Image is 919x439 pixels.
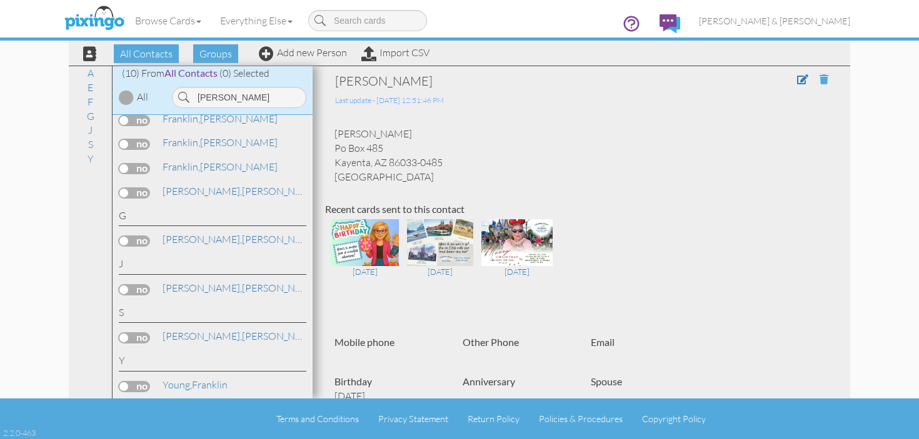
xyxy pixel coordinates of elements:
[211,5,302,36] a: Everything Else
[331,266,399,277] div: [DATE]
[163,160,200,173] span: Franklin,
[699,16,850,26] span: [PERSON_NAME] & [PERSON_NAME]
[161,135,279,150] a: [PERSON_NAME]
[163,185,242,197] span: [PERSON_NAME],
[463,375,515,387] strong: Anniversary
[325,127,838,184] div: [PERSON_NAME] Po Box 485 Kayenta, AZ 86033-0485 [GEOGRAPHIC_DATA]
[114,44,179,63] span: All Contacts
[407,235,473,278] a: [DATE]
[81,94,99,109] a: F
[335,96,444,105] span: Last update - [DATE] 12:51:46 PM
[378,413,448,424] a: Privacy Statement
[161,159,279,174] a: [PERSON_NAME]
[81,151,100,166] a: Y
[331,219,399,266] img: 136713-1-1760342402530-f11c88e121ddf558-qa.jpg
[660,14,680,33] img: comments.svg
[219,67,269,79] span: (0) Selected
[276,413,359,424] a: Terms and Conditions
[82,137,99,152] a: S
[119,353,306,372] div: Y
[161,280,321,295] a: [PERSON_NAME]
[335,72,725,90] div: [PERSON_NAME]
[161,328,321,343] a: [PERSON_NAME]
[137,90,148,104] div: All
[539,413,623,424] a: Policies & Procedures
[481,219,553,266] img: 124978-1-1733625654933-e07ce3a338be4dcd-qa.jpg
[407,219,473,266] img: 128185-1-1739759401874-028edfedad711f8b-qa.jpg
[361,46,429,59] a: Import CSV
[259,46,347,59] a: Add new Person
[61,3,128,34] img: pixingo logo
[481,266,553,277] div: [DATE]
[591,336,615,348] strong: Email
[119,209,306,227] div: G
[161,111,279,126] a: [PERSON_NAME]
[113,66,313,81] div: (10) From
[161,184,321,199] a: [PERSON_NAME]
[331,235,399,278] a: [DATE]
[161,377,229,392] a: Franklin
[163,112,200,125] span: Franklin,
[325,203,465,215] strong: Recent cards sent to this contact
[468,413,520,424] a: Return Policy
[334,375,372,387] strong: Birthday
[163,330,242,342] span: [PERSON_NAME],
[591,375,622,387] strong: Spouse
[642,413,706,424] a: Copyright Policy
[82,122,99,137] a: J
[119,305,306,323] div: S
[334,389,444,403] p: [DATE]
[334,336,394,348] strong: Mobile phone
[81,109,101,124] a: G
[407,266,473,277] div: [DATE]
[161,232,321,247] a: [PERSON_NAME]
[193,44,238,63] span: Groups
[481,235,553,278] a: [DATE]
[308,10,427,31] input: Search cards
[690,5,860,37] a: [PERSON_NAME] & [PERSON_NAME]
[463,336,519,348] strong: Other Phone
[163,136,200,149] span: Franklin,
[163,282,242,294] span: [PERSON_NAME],
[164,67,218,79] span: All Contacts
[163,233,242,245] span: [PERSON_NAME],
[119,257,306,275] div: J
[126,5,211,36] a: Browse Cards
[163,378,192,391] span: Young,
[81,66,100,81] a: A
[3,427,36,438] div: 2.2.0-463
[81,80,99,95] a: E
